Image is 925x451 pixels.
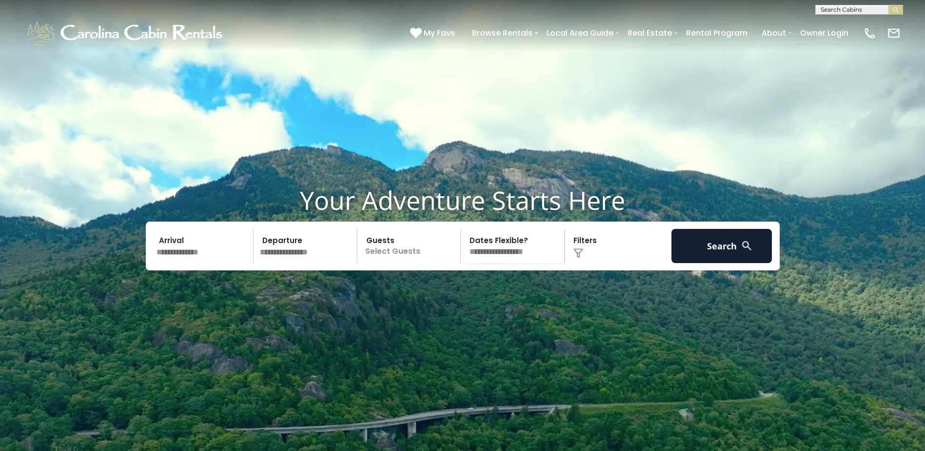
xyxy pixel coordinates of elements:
a: Real Estate [623,24,677,41]
a: Rental Program [681,24,752,41]
a: Owner Login [795,24,853,41]
a: My Favs [410,27,457,40]
a: Local Area Guide [542,24,618,41]
img: phone-regular-white.png [863,26,877,40]
h1: Your Adventure Starts Here [7,185,918,215]
img: search-regular-white.png [741,240,753,252]
img: White-1-1-2.png [24,19,227,48]
span: My Favs [424,27,455,39]
p: Select Guests [360,229,461,263]
button: Search [671,229,772,263]
a: About [757,24,791,41]
img: mail-regular-white.png [887,26,901,40]
a: Browse Rentals [467,24,537,41]
img: filter--v1.png [573,248,583,258]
